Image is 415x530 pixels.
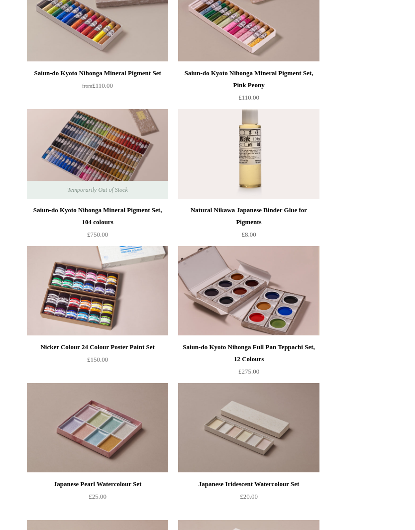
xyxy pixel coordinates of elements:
img: Japanese Iridescent Watercolour Set [178,383,319,473]
div: Saiun-do Kyoto Nihonga Mineral Pigment Set [29,67,166,79]
div: Japanese Pearl Watercolour Set [29,478,166,490]
a: Natural Nikawa Japanese Binder Glue for Pigments £8.00 [178,204,319,245]
span: £750.00 [87,231,108,238]
a: Saiun-do Kyoto Nihonga Full Pan Teppachi Set, 12 Colours £275.00 [178,341,319,382]
span: £25.00 [89,493,106,500]
img: Saiun-do Kyoto Nihonga Mineral Pigment Set, 104 colours [27,109,168,199]
img: Nicker Colour 24 Colour Poster Paint Set [27,246,168,336]
div: Saiun-do Kyoto Nihonga Mineral Pigment Set, 104 colours [29,204,166,228]
a: Japanese Iridescent Watercolour Set Japanese Iridescent Watercolour Set [178,383,319,473]
a: Saiun-do Kyoto Nihonga Mineral Pigment Set, 104 colours Saiun-do Kyoto Nihonga Mineral Pigment Se... [27,109,168,199]
a: Saiun-do Kyoto Nihonga Mineral Pigment Set, 104 colours £750.00 [27,204,168,245]
img: Japanese Pearl Watercolour Set [27,383,168,473]
a: Natural Nikawa Japanese Binder Glue for Pigments Natural Nikawa Japanese Binder Glue for Pigments [178,109,319,199]
span: £20.00 [240,493,258,500]
a: Saiun-do Kyoto Nihonga Mineral Pigment Set from£110.00 [27,67,168,108]
span: £110.00 [238,94,259,101]
div: Nicker Colour 24 Colour Poster Paint Set [29,341,166,353]
div: Japanese Iridescent Watercolour Set [181,478,317,490]
div: Saiun-do Kyoto Nihonga Full Pan Teppachi Set, 12 Colours [181,341,317,365]
a: Japanese Pearl Watercolour Set Japanese Pearl Watercolour Set [27,383,168,473]
a: Japanese Iridescent Watercolour Set £20.00 [178,478,319,519]
a: Nicker Colour 24 Colour Poster Paint Set Nicker Colour 24 Colour Poster Paint Set [27,246,168,336]
div: Natural Nikawa Japanese Binder Glue for Pigments [181,204,317,228]
span: £110.00 [82,82,113,89]
div: Saiun-do Kyoto Nihonga Mineral Pigment Set, Pink Peony [181,67,317,91]
img: Saiun-do Kyoto Nihonga Full Pan Teppachi Set, 12 Colours [178,246,319,336]
span: £275.00 [238,368,259,375]
img: Natural Nikawa Japanese Binder Glue for Pigments [178,109,319,199]
a: Japanese Pearl Watercolour Set £25.00 [27,478,168,519]
span: from [82,83,92,89]
a: Nicker Colour 24 Colour Poster Paint Set £150.00 [27,341,168,382]
span: £8.00 [241,231,256,238]
a: Saiun-do Kyoto Nihonga Mineral Pigment Set, Pink Peony £110.00 [178,67,319,108]
span: £150.00 [87,356,108,363]
a: Saiun-do Kyoto Nihonga Full Pan Teppachi Set, 12 Colours Saiun-do Kyoto Nihonga Full Pan Teppachi... [178,246,319,336]
span: Temporarily Out of Stock [57,181,137,199]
